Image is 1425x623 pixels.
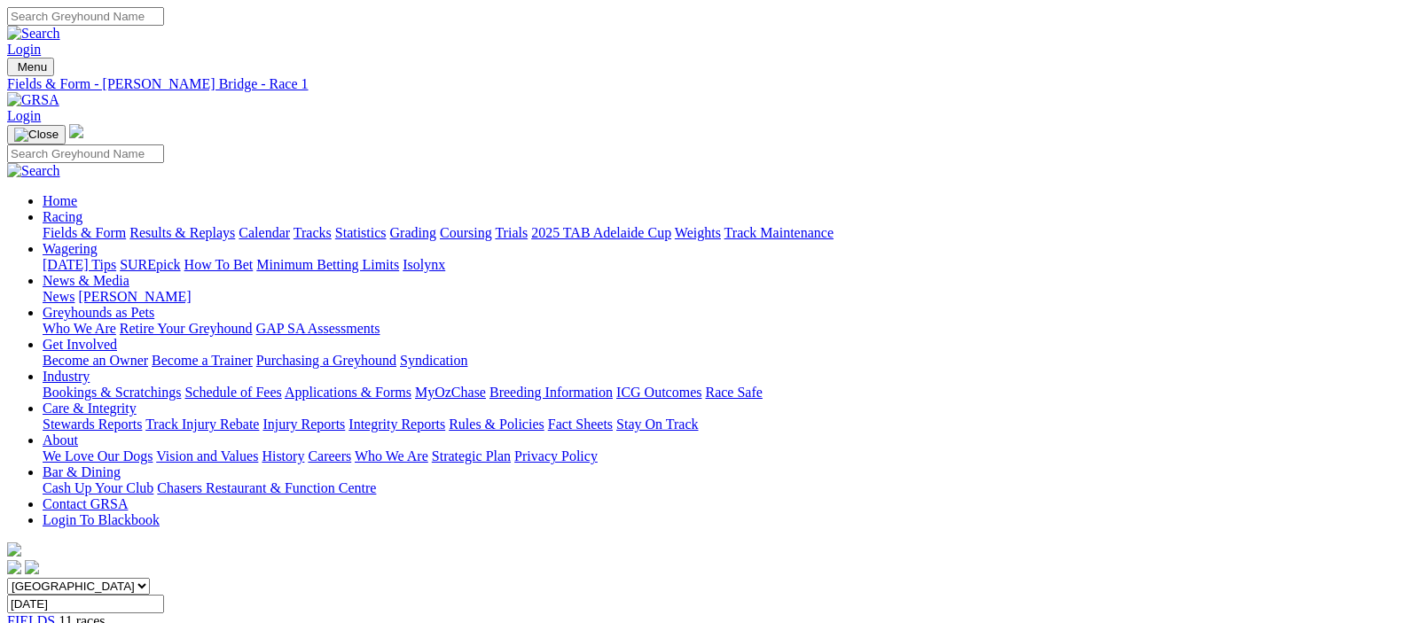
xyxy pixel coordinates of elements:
img: logo-grsa-white.png [7,542,21,557]
a: Careers [308,448,351,463]
img: GRSA [7,92,59,108]
a: Care & Integrity [43,401,137,416]
div: About [43,448,1418,464]
a: Statistics [335,225,387,240]
a: Weights [675,225,721,240]
a: Become an Owner [43,353,148,368]
a: Tracks [294,225,332,240]
span: Menu [18,60,47,74]
a: Stay On Track [616,417,698,432]
a: MyOzChase [415,385,486,400]
a: Retire Your Greyhound [120,321,253,336]
a: [DATE] Tips [43,257,116,272]
div: Wagering [43,257,1418,273]
button: Toggle navigation [7,58,54,76]
div: Get Involved [43,353,1418,369]
a: Rules & Policies [449,417,544,432]
a: Fields & Form - [PERSON_NAME] Bridge - Race 1 [7,76,1418,92]
a: Track Injury Rebate [145,417,259,432]
img: twitter.svg [25,560,39,574]
div: Bar & Dining [43,480,1418,496]
a: Schedule of Fees [184,385,281,400]
div: News & Media [43,289,1418,305]
a: Coursing [440,225,492,240]
div: Industry [43,385,1418,401]
a: Bookings & Scratchings [43,385,181,400]
a: Industry [43,369,90,384]
a: We Love Our Dogs [43,448,153,463]
a: SUREpick [120,257,180,272]
a: Vision and Values [156,448,258,463]
a: About [43,432,78,448]
a: Trials [495,225,528,240]
div: Care & Integrity [43,417,1418,432]
a: Injury Reports [262,417,345,432]
a: Breeding Information [489,385,613,400]
a: Get Involved [43,337,117,352]
a: [PERSON_NAME] [78,289,191,304]
a: Contact GRSA [43,496,128,511]
a: Who We Are [355,448,428,463]
input: Search [7,144,164,163]
a: Login To Blackbook [43,512,160,527]
a: Stewards Reports [43,417,142,432]
div: Racing [43,225,1418,241]
img: Search [7,163,60,179]
a: Track Maintenance [724,225,834,240]
a: ICG Outcomes [616,385,701,400]
input: Search [7,7,164,26]
a: GAP SA Assessments [256,321,380,336]
a: Fields & Form [43,225,126,240]
a: Home [43,193,77,208]
a: Bar & Dining [43,464,121,479]
div: Greyhounds as Pets [43,321,1418,337]
a: Purchasing a Greyhound [256,353,396,368]
a: Isolynx [403,257,445,272]
input: Select date [7,595,164,613]
a: Results & Replays [129,225,235,240]
a: Applications & Forms [285,385,411,400]
a: Fact Sheets [548,417,613,432]
a: Chasers Restaurant & Function Centre [157,480,376,495]
img: Search [7,26,60,42]
a: Grading [390,225,436,240]
a: Minimum Betting Limits [256,257,399,272]
a: Racing [43,209,82,224]
a: Race Safe [705,385,762,400]
a: 2025 TAB Adelaide Cup [531,225,671,240]
a: Login [7,108,41,123]
button: Toggle navigation [7,125,66,144]
a: Calendar [239,225,290,240]
img: facebook.svg [7,560,21,574]
a: Cash Up Your Club [43,480,153,495]
a: Wagering [43,241,98,256]
a: Who We Are [43,321,116,336]
a: Integrity Reports [348,417,445,432]
a: News & Media [43,273,129,288]
a: Login [7,42,41,57]
a: Greyhounds as Pets [43,305,154,320]
a: Become a Trainer [152,353,253,368]
a: Privacy Policy [514,448,598,463]
a: Strategic Plan [432,448,511,463]
a: History [262,448,304,463]
img: Close [14,128,59,142]
a: Syndication [400,353,467,368]
img: logo-grsa-white.png [69,124,83,138]
a: News [43,289,74,304]
a: How To Bet [184,257,254,272]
